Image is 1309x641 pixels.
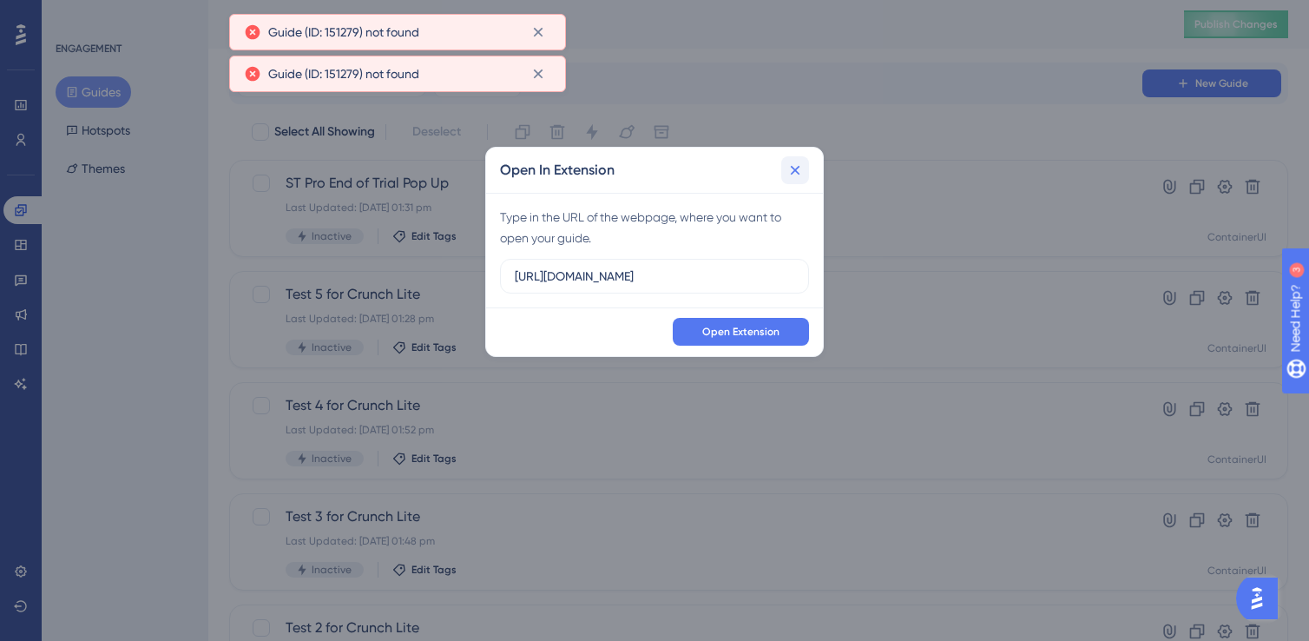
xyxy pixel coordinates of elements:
[268,22,419,43] span: Guide (ID: 151279) not found
[268,63,419,84] span: Guide (ID: 151279) not found
[41,4,109,25] span: Need Help?
[500,160,615,181] h2: Open In Extension
[702,325,779,339] span: Open Extension
[1236,572,1288,624] iframe: UserGuiding AI Assistant Launcher
[515,267,794,286] input: URL
[121,9,126,23] div: 3
[500,207,809,248] div: Type in the URL of the webpage, where you want to open your guide.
